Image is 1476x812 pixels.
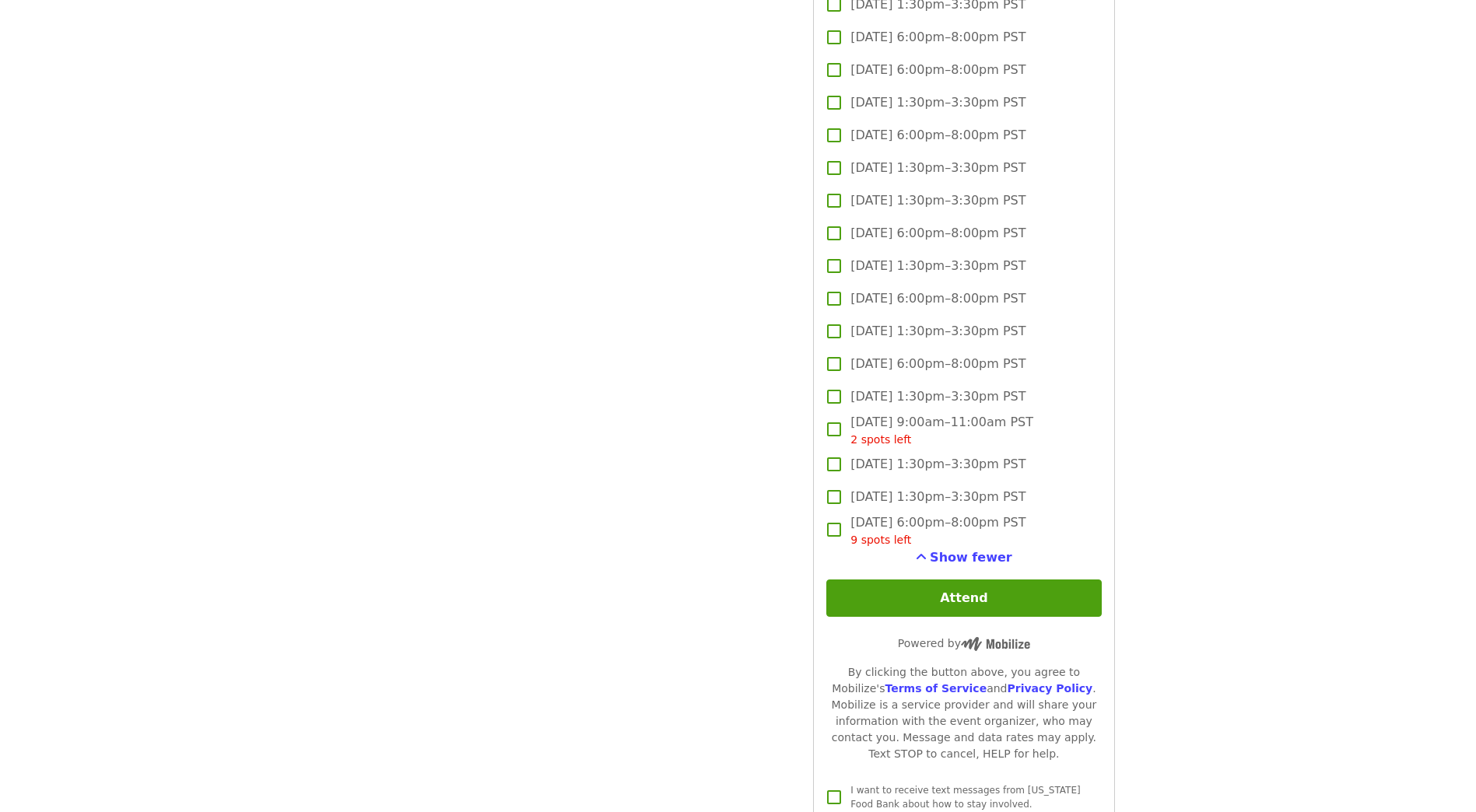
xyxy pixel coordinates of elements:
span: [DATE] 6:00pm–8:00pm PST [850,513,1025,548]
span: 9 spots left [850,534,911,546]
span: [DATE] 1:30pm–3:30pm PST [850,257,1025,275]
img: Powered by Mobilize [961,637,1030,651]
span: [DATE] 6:00pm–8:00pm PST [850,289,1025,308]
span: [DATE] 1:30pm–3:30pm PST [850,387,1025,406]
span: [DATE] 1:30pm–3:30pm PST [850,191,1025,210]
span: Powered by [898,637,1030,649]
span: [DATE] 6:00pm–8:00pm PST [850,355,1025,373]
span: [DATE] 1:30pm–3:30pm PST [850,93,1025,112]
span: [DATE] 9:00am–11:00am PST [850,413,1033,448]
span: [DATE] 6:00pm–8:00pm PST [850,126,1025,145]
span: [DATE] 1:30pm–3:30pm PST [850,455,1025,474]
span: [DATE] 6:00pm–8:00pm PST [850,61,1025,79]
span: [DATE] 1:30pm–3:30pm PST [850,159,1025,177]
a: Privacy Policy [1007,682,1092,695]
button: Attend [826,579,1101,617]
span: I want to receive text messages from [US_STATE] Food Bank about how to stay involved. [850,785,1080,810]
div: By clicking the button above, you agree to Mobilize's and . Mobilize is a service provider and wi... [826,664,1101,762]
span: Show fewer [930,550,1012,565]
a: Terms of Service [885,682,987,695]
span: [DATE] 6:00pm–8:00pm PST [850,28,1025,47]
span: [DATE] 1:30pm–3:30pm PST [850,322,1025,341]
button: See more timeslots [916,548,1012,567]
span: 2 spots left [850,433,911,446]
span: [DATE] 1:30pm–3:30pm PST [850,488,1025,506]
span: [DATE] 6:00pm–8:00pm PST [850,224,1025,243]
